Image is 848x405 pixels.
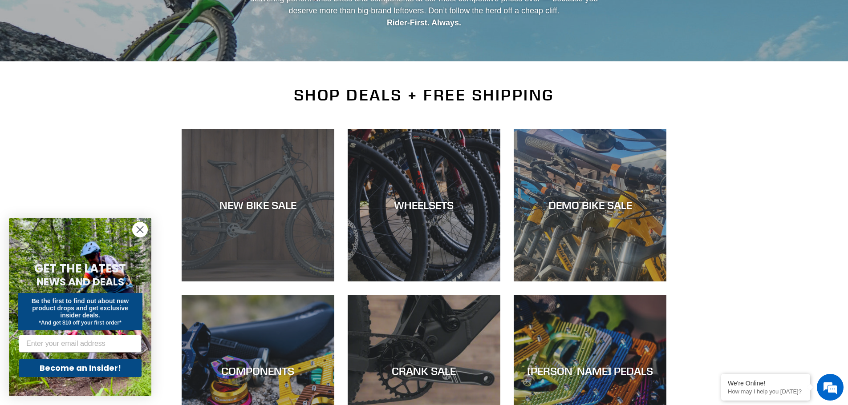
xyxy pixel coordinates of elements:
[37,275,124,289] span: NEWS AND DEALS
[514,129,666,281] a: DEMO BIKE SALE
[19,359,142,377] button: Become an Insider!
[32,297,129,319] span: Be the first to find out about new product drops and get exclusive insider deals.
[514,365,666,377] div: [PERSON_NAME] PEDALS
[39,320,121,326] span: *And get $10 off your first order*
[182,365,334,377] div: COMPONENTS
[387,18,461,27] strong: Rider-First. Always.
[728,388,803,395] p: How may I help you today?
[514,199,666,212] div: DEMO BIKE SALE
[182,199,334,212] div: NEW BIKE SALE
[728,380,803,387] div: We're Online!
[182,129,334,281] a: NEW BIKE SALE
[348,199,500,212] div: WHEELSETS
[348,129,500,281] a: WHEELSETS
[34,261,126,277] span: GET THE LATEST
[132,222,148,237] button: Close dialog
[19,335,142,353] input: Enter your email address
[348,365,500,377] div: CRANK SALE
[182,86,667,104] h2: SHOP DEALS + FREE SHIPPING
